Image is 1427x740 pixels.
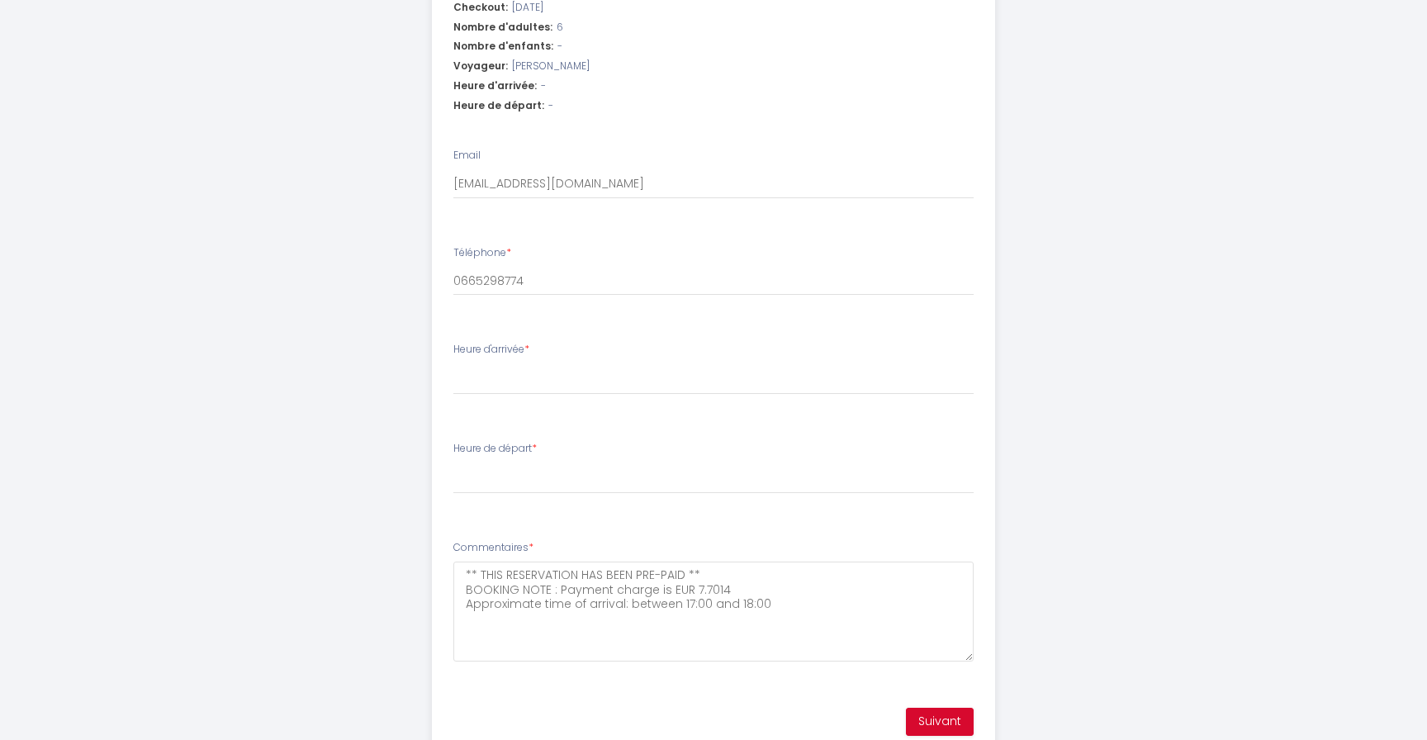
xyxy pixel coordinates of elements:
[906,708,974,736] button: Suivant
[548,98,553,114] span: -
[453,148,481,164] label: Email
[453,540,533,556] label: Commentaires
[453,78,537,94] span: Heure d'arrivée:
[453,39,553,55] span: Nombre d'enfants:
[557,20,563,36] span: 6
[512,59,590,74] span: [PERSON_NAME]
[453,342,529,358] label: Heure d'arrivée
[453,245,511,261] label: Téléphone
[453,441,537,457] label: Heure de départ
[453,98,544,114] span: Heure de départ:
[541,78,546,94] span: -
[453,59,508,74] span: Voyageur:
[557,39,562,55] span: -
[453,20,552,36] span: Nombre d'adultes:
